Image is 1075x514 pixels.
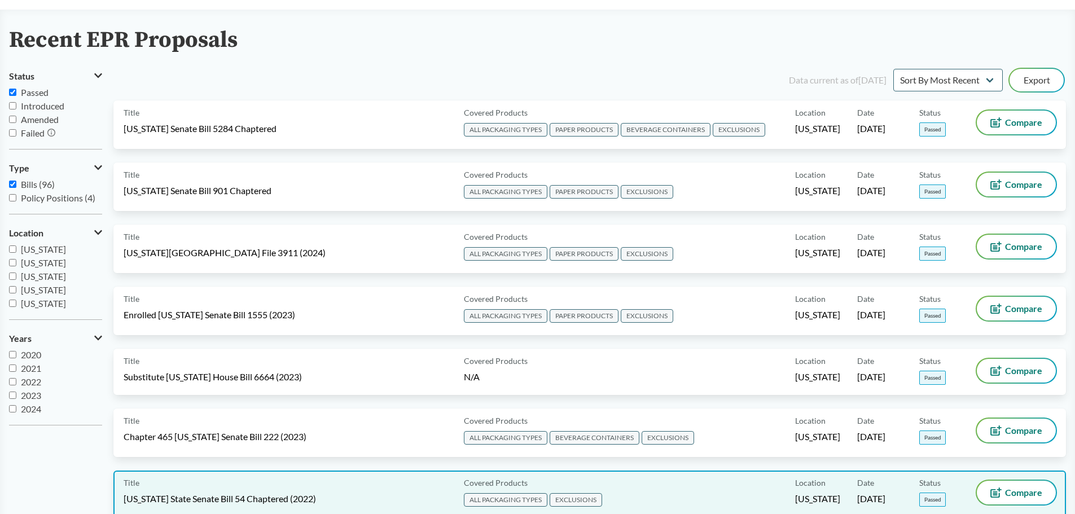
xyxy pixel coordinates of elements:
[857,477,874,489] span: Date
[919,355,941,367] span: Status
[21,179,55,190] span: Bills (96)
[464,415,528,427] span: Covered Products
[857,415,874,427] span: Date
[857,293,874,305] span: Date
[21,114,59,125] span: Amended
[9,333,32,344] span: Years
[795,430,840,443] span: [US_STATE]
[550,431,639,445] span: BEVERAGE CONTAINERS
[21,87,49,98] span: Passed
[124,477,139,489] span: Title
[124,293,139,305] span: Title
[9,273,16,280] input: [US_STATE]
[857,371,885,383] span: [DATE]
[21,128,45,138] span: Failed
[124,309,295,321] span: Enrolled [US_STATE] Senate Bill 1555 (2023)
[1005,366,1042,375] span: Compare
[21,349,41,360] span: 2020
[124,231,139,243] span: Title
[919,107,941,118] span: Status
[977,235,1056,258] button: Compare
[919,415,941,427] span: Status
[1005,180,1042,189] span: Compare
[464,355,528,367] span: Covered Products
[795,247,840,259] span: [US_STATE]
[1005,118,1042,127] span: Compare
[550,123,618,137] span: PAPER PRODUCTS
[124,247,326,259] span: [US_STATE][GEOGRAPHIC_DATA] File 3911 (2024)
[464,185,547,199] span: ALL PACKAGING TYPES
[621,185,673,199] span: EXCLUSIONS
[9,129,16,137] input: Failed
[977,359,1056,383] button: Compare
[21,100,64,111] span: Introduced
[464,247,547,261] span: ALL PACKAGING TYPES
[795,184,840,197] span: [US_STATE]
[9,71,34,81] span: Status
[977,419,1056,442] button: Compare
[9,259,16,266] input: [US_STATE]
[9,300,16,307] input: [US_STATE]
[21,390,41,401] span: 2023
[21,403,41,414] span: 2024
[919,231,941,243] span: Status
[1005,488,1042,497] span: Compare
[124,493,316,505] span: [US_STATE] State Senate Bill 54 Chaptered (2022)
[857,309,885,321] span: [DATE]
[919,493,946,507] span: Passed
[124,184,271,197] span: [US_STATE] Senate Bill 901 Chaptered
[21,284,66,295] span: [US_STATE]
[21,271,66,282] span: [US_STATE]
[464,477,528,489] span: Covered Products
[795,371,840,383] span: [US_STATE]
[789,73,887,87] div: Data current as of [DATE]
[21,257,66,268] span: [US_STATE]
[9,223,102,243] button: Location
[857,231,874,243] span: Date
[464,293,528,305] span: Covered Products
[9,351,16,358] input: 2020
[795,231,826,243] span: Location
[795,293,826,305] span: Location
[124,107,139,118] span: Title
[464,493,547,507] span: ALL PACKAGING TYPES
[977,481,1056,504] button: Compare
[124,169,139,181] span: Title
[795,477,826,489] span: Location
[9,163,29,173] span: Type
[1010,69,1064,91] button: Export
[464,123,547,137] span: ALL PACKAGING TYPES
[857,355,874,367] span: Date
[9,159,102,178] button: Type
[795,122,840,135] span: [US_STATE]
[9,392,16,399] input: 2023
[795,107,826,118] span: Location
[795,169,826,181] span: Location
[124,415,139,427] span: Title
[857,430,885,443] span: [DATE]
[919,122,946,137] span: Passed
[857,107,874,118] span: Date
[21,363,41,374] span: 2021
[21,298,66,309] span: [US_STATE]
[621,247,673,261] span: EXCLUSIONS
[919,309,946,323] span: Passed
[464,231,528,243] span: Covered Products
[9,286,16,293] input: [US_STATE]
[977,111,1056,134] button: Compare
[919,430,946,445] span: Passed
[1005,242,1042,251] span: Compare
[713,123,765,137] span: EXCLUSIONS
[1005,426,1042,435] span: Compare
[1005,304,1042,313] span: Compare
[464,431,547,445] span: ALL PACKAGING TYPES
[919,293,941,305] span: Status
[9,116,16,123] input: Amended
[977,173,1056,196] button: Compare
[550,309,618,323] span: PAPER PRODUCTS
[124,430,306,443] span: Chapter 465 [US_STATE] Senate Bill 222 (2023)
[857,122,885,135] span: [DATE]
[9,102,16,109] input: Introduced
[9,89,16,96] input: Passed
[9,28,238,53] h2: Recent EPR Proposals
